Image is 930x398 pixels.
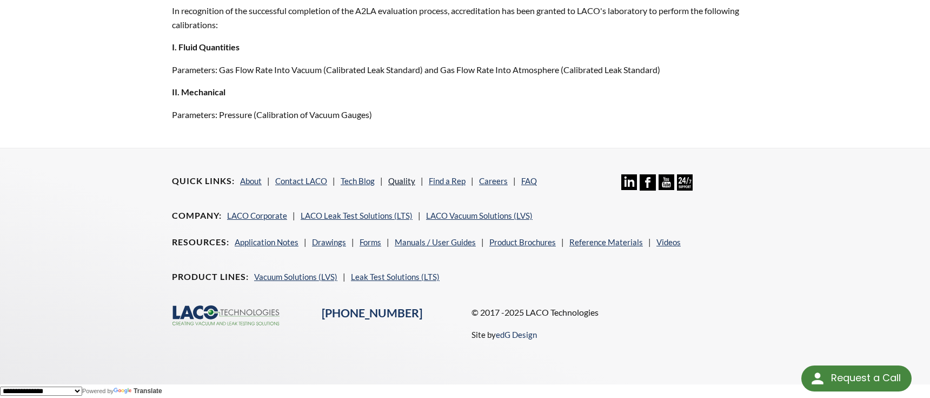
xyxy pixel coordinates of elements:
[429,176,466,186] a: Find a Rep
[831,366,901,390] div: Request a Call
[677,174,693,190] img: 24/7 Support Icon
[114,388,134,395] img: Google Translate
[351,272,440,282] a: Leak Test Solutions (LTS)
[172,63,758,77] p: Parameters: Gas Flow Rate Into Vacuum (Calibrated Leak Standard) and Gas Flow Rate Into Atmospher...
[471,328,537,341] p: Site by
[656,237,681,247] a: Videos
[172,237,229,248] h4: Resources
[235,237,298,247] a: Application Notes
[677,182,693,192] a: 24/7 Support
[172,4,758,31] p: In recognition of the successful completion of the A2LA evaluation process, accreditation has bee...
[312,237,346,247] a: Drawings
[801,366,912,392] div: Request a Call
[479,176,508,186] a: Careers
[360,237,381,247] a: Forms
[275,176,327,186] a: Contact LACO
[172,210,222,221] h4: Company
[172,108,758,122] p: Parameters: Pressure (Calibration of Vacuum Gauges)
[341,176,375,186] a: Tech Blog
[471,305,758,319] p: © 2017 -2025 LACO Technologies
[569,237,643,247] a: Reference Materials
[172,271,249,283] h4: Product Lines
[254,272,337,282] a: Vacuum Solutions (LVS)
[496,330,537,340] a: edG Design
[172,175,235,187] h4: Quick Links
[172,42,240,52] strong: I. Fluid Quantities
[395,237,476,247] a: Manuals / User Guides
[172,87,225,97] strong: II. Mechanical
[388,176,415,186] a: Quality
[114,387,162,395] a: Translate
[240,176,262,186] a: About
[301,211,413,220] a: LACO Leak Test Solutions (LTS)
[489,237,556,247] a: Product Brochures
[227,211,287,220] a: LACO Corporate
[322,306,422,320] a: [PHONE_NUMBER]
[521,176,537,186] a: FAQ
[809,370,826,387] img: round button
[426,211,533,220] a: LACO Vacuum Solutions (LVS)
